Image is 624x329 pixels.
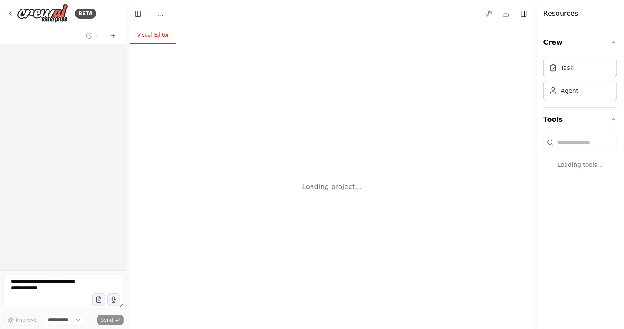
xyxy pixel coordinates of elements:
span: Send [101,317,113,323]
button: Improve [3,315,40,326]
h4: Resources [543,9,578,19]
button: Crew [543,31,617,54]
div: Loading tools... [543,154,617,176]
nav: breadcrumb [158,9,164,18]
span: ... [158,9,164,18]
button: Click to speak your automation idea [107,293,120,306]
button: Tools [543,108,617,132]
div: Loading project... [302,182,362,192]
div: Task [561,63,574,72]
div: Crew [543,54,617,107]
button: Hide left sidebar [132,8,144,20]
button: Switch to previous chat [83,31,103,41]
button: Visual Editor [130,26,176,44]
button: Send [97,315,124,325]
div: Agent [561,86,578,95]
span: Improve [16,317,37,323]
div: Tools [543,132,617,183]
button: Start a new chat [106,31,120,41]
img: Logo [17,4,68,23]
div: BETA [75,9,96,19]
button: Hide right sidebar [518,8,530,20]
button: Upload files [92,293,105,306]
